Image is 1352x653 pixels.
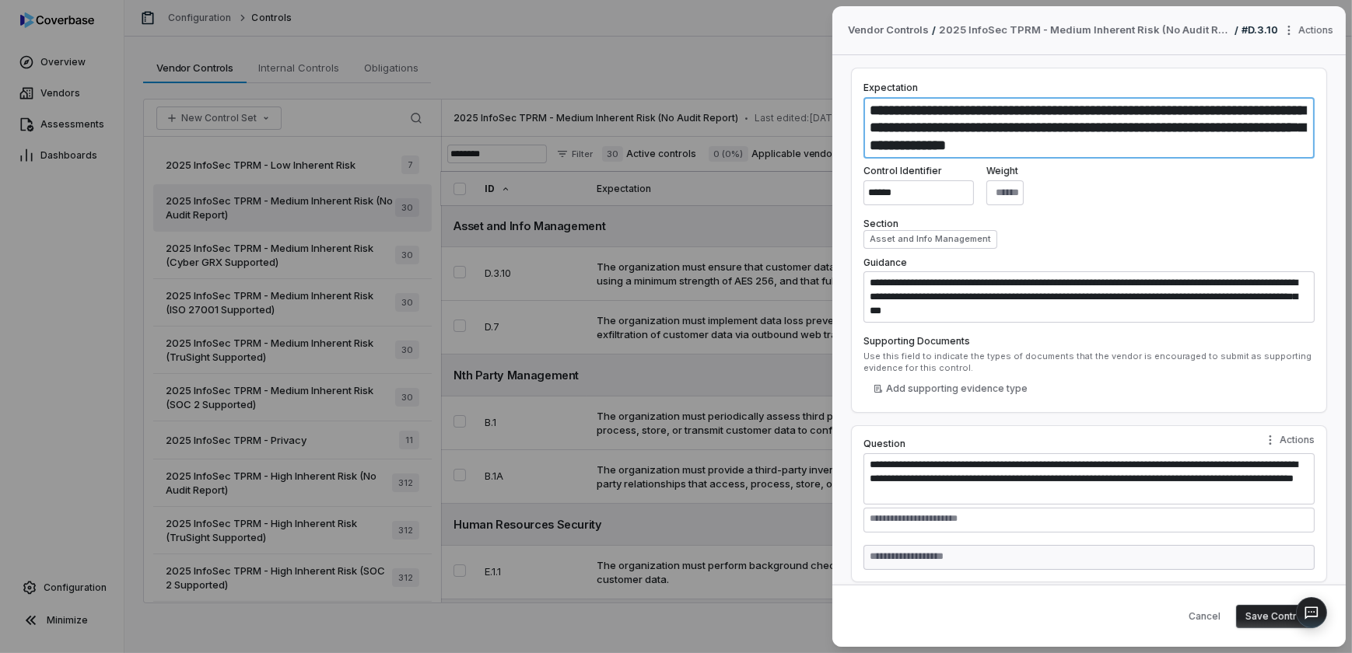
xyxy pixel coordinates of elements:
a: 2025 InfoSec TPRM - Medium Inherent Risk (No Audit Report) [939,23,1231,38]
button: Question actions [1255,428,1324,452]
p: / [1235,23,1238,37]
p: / [932,23,936,37]
button: Save Control [1236,605,1315,628]
label: Question [863,438,1315,450]
label: Control Identifier [863,165,974,177]
label: Weight [986,165,1024,177]
span: Vendor Controls [848,23,929,38]
button: Add supporting evidence type [863,377,1038,400]
button: Cancel [1179,605,1230,628]
div: Use this field to indicate the types of documents that the vendor is encouraged to submit as supp... [863,351,1315,374]
label: Supporting Documents [863,335,1315,347]
button: More actions [1278,19,1343,42]
label: Expectation [863,82,918,93]
label: Guidance [863,257,907,268]
span: # D.3.10 [1242,23,1278,36]
button: Asset and Info Management [863,230,997,249]
label: Section [863,218,1315,230]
